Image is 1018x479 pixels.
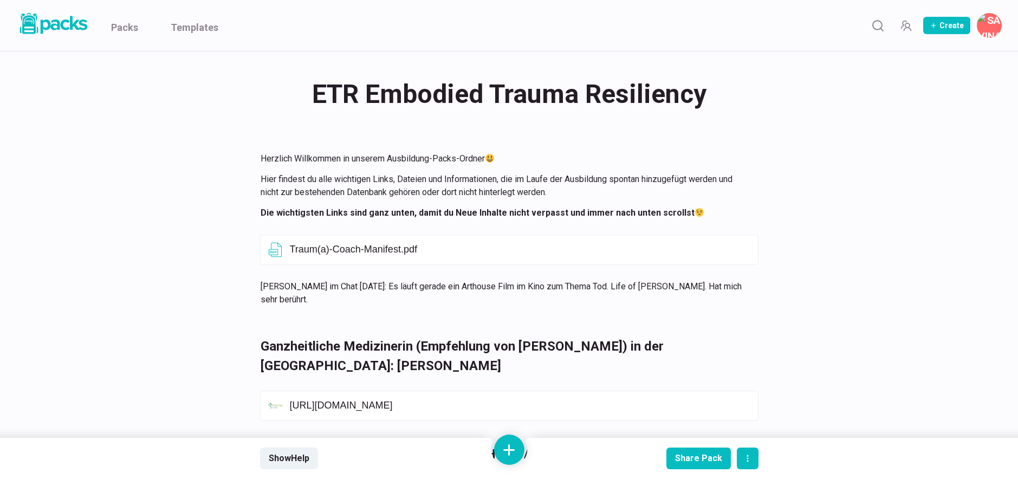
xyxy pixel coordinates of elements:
[16,11,89,40] a: Packs logo
[666,448,731,469] button: Share Pack
[290,400,751,412] p: [URL][DOMAIN_NAME]
[261,208,704,218] strong: Die wichtigsten Links sind ganz unten, damit du Neue Inhalte nicht verpasst und immer nach unten ...
[261,173,745,199] p: Hier findest du alle wichtigen Links, Dateien und Informationen, die im Laufe der Ausbildung spon...
[261,152,745,165] p: Herzlich Willkommen in unserem Ausbildung-Packs-Ordner
[737,448,758,469] button: actions
[260,448,318,469] button: ShowHelp
[261,280,745,306] p: [PERSON_NAME] im Chat [DATE]: Es läuft gerade ein Arthouse Film im Kino zum Thema Tod. Life of [P...
[485,154,494,163] img: 😃
[695,208,704,217] img: 😉
[867,15,889,36] button: Search
[895,15,917,36] button: Manage Team Invites
[675,453,722,463] div: Share Pack
[290,244,751,256] p: Traum(a)-Coach-Manifest.pdf
[923,17,970,34] button: Create Pack
[261,336,745,376] h3: Ganzheitliche Medizinerin (Empfehlung von [PERSON_NAME]) in der [GEOGRAPHIC_DATA]: [PERSON_NAME]
[312,73,706,115] span: ETR Embodied Trauma Resiliency
[267,398,283,414] img: link icon
[977,13,1002,38] button: Savina Tilmann
[16,11,89,36] img: Packs logo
